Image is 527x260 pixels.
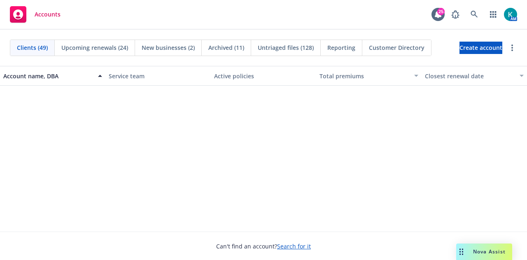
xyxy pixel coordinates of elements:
div: Service team [109,72,208,80]
a: Search for it [277,242,311,250]
button: Total premiums [316,66,422,86]
a: Create account [459,42,502,54]
div: Closest renewal date [425,72,515,80]
img: photo [504,8,517,21]
a: Search [466,6,483,23]
span: Reporting [327,43,355,52]
span: Can't find an account? [216,242,311,251]
div: 25 [437,8,445,15]
div: Total premiums [319,72,409,80]
span: New businesses (2) [142,43,195,52]
span: Accounts [35,11,61,18]
div: Account name, DBA [3,72,93,80]
span: Archived (11) [208,43,244,52]
a: more [507,43,517,53]
div: Drag to move [456,244,466,260]
span: Untriaged files (128) [258,43,314,52]
button: Active policies [211,66,316,86]
a: Switch app [485,6,501,23]
span: Create account [459,40,502,56]
button: Nova Assist [456,244,512,260]
span: Customer Directory [369,43,424,52]
button: Closest renewal date [422,66,527,86]
a: Accounts [7,3,64,26]
span: Nova Assist [473,248,506,255]
span: Upcoming renewals (24) [61,43,128,52]
a: Report a Bug [447,6,464,23]
span: Clients (49) [17,43,48,52]
button: Service team [105,66,211,86]
div: Active policies [214,72,313,80]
